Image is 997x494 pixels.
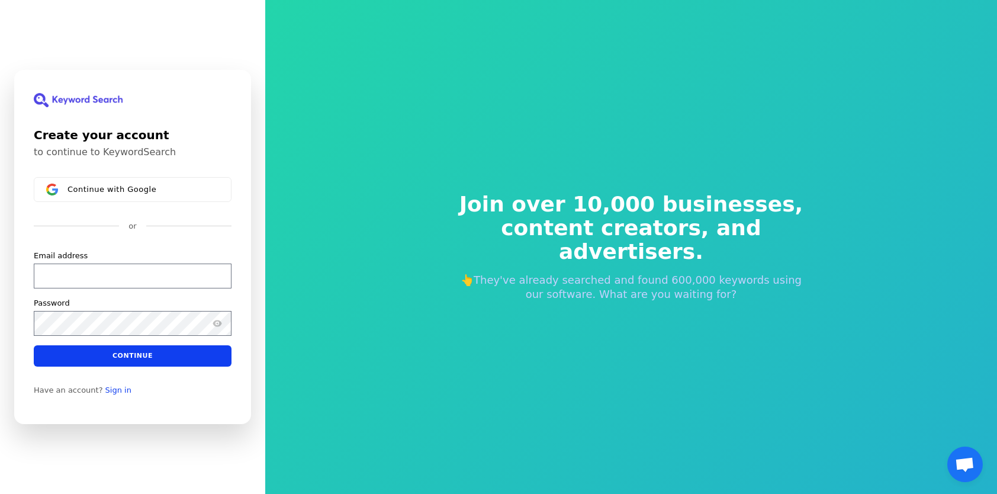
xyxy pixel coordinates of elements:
img: Sign in with Google [46,184,58,195]
p: 👆They've already searched and found 600,000 keywords using our software. What are you waiting for? [451,273,811,301]
button: Show password [210,316,224,331]
span: Join over 10,000 businesses, [451,193,811,216]
span: Continue with Google [67,185,156,194]
button: Continue [34,345,231,367]
label: Password [34,298,70,309]
span: content creators, and advertisers. [451,216,811,264]
span: Have an account? [34,386,103,395]
p: to continue to KeywordSearch [34,146,231,158]
label: Email address [34,251,88,261]
a: Sign in [105,386,131,395]
p: or [128,221,136,232]
h1: Create your account [34,126,231,144]
img: KeywordSearch [34,93,123,107]
button: Sign in with GoogleContinue with Google [34,177,231,202]
div: Open chat [947,447,983,482]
